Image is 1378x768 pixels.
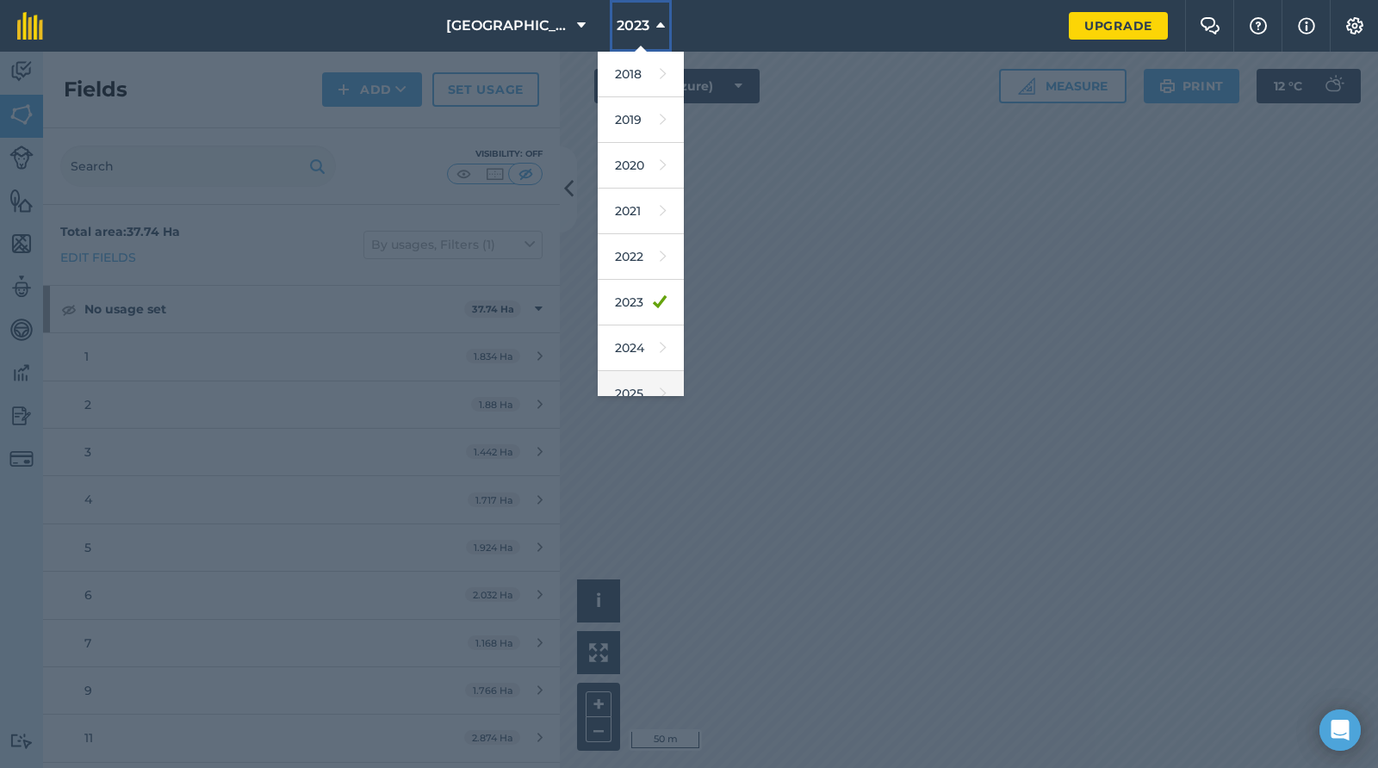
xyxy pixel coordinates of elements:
span: [GEOGRAPHIC_DATA] [446,15,570,36]
a: 2021 [598,189,684,234]
a: 2023 [598,280,684,325]
a: 2024 [598,325,684,371]
a: Upgrade [1069,12,1168,40]
a: 2022 [598,234,684,280]
a: 2019 [598,97,684,143]
img: fieldmargin Logo [17,12,43,40]
img: Two speech bubbles overlapping with the left bubble in the forefront [1200,17,1220,34]
a: 2020 [598,143,684,189]
div: Open Intercom Messenger [1319,709,1361,751]
a: 2025 [598,371,684,417]
img: A cog icon [1344,17,1365,34]
img: svg+xml;base64,PHN2ZyB4bWxucz0iaHR0cDovL3d3dy53My5vcmcvMjAwMC9zdmciIHdpZHRoPSIxNyIgaGVpZ2h0PSIxNy... [1298,15,1315,36]
a: 2018 [598,52,684,97]
span: 2023 [617,15,649,36]
img: A question mark icon [1248,17,1269,34]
